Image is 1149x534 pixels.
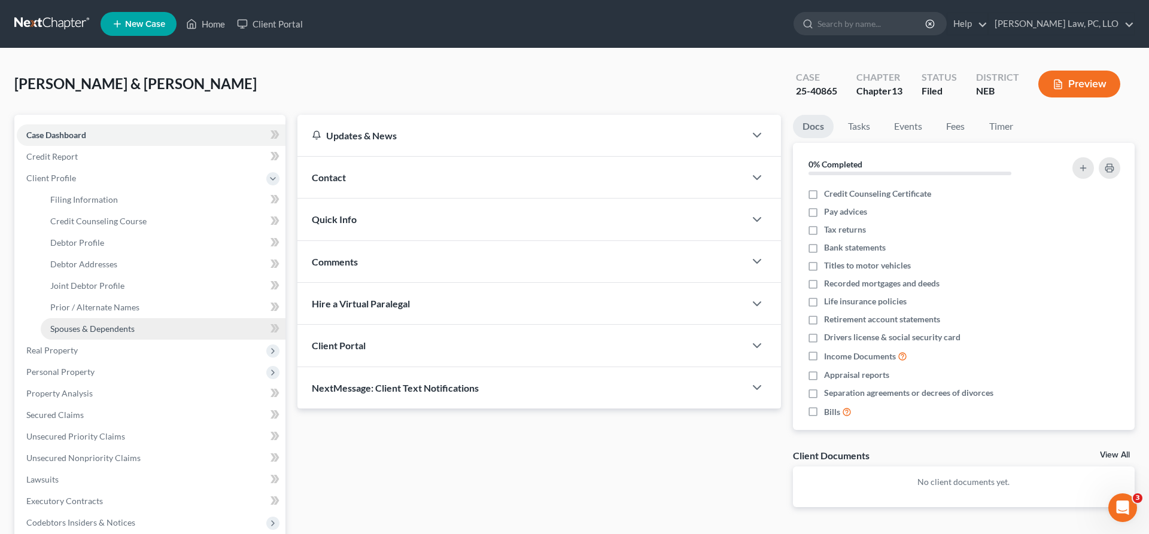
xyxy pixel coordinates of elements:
[26,474,59,484] span: Lawsuits
[26,345,78,355] span: Real Property
[17,383,285,404] a: Property Analysis
[41,318,285,340] a: Spouses & Dependents
[41,189,285,210] a: Filing Information
[817,13,927,35] input: Search by name...
[50,324,135,334] span: Spouses & Dependents
[50,259,117,269] span: Debtor Addresses
[125,20,165,29] span: New Case
[989,13,1134,35] a: [PERSON_NAME] Law, PC, LLO
[892,85,902,96] span: 13
[803,476,1125,488] p: No client documents yet.
[312,298,410,309] span: Hire a Virtual Paralegal
[180,13,231,35] a: Home
[838,115,880,138] a: Tasks
[17,404,285,426] a: Secured Claims
[976,71,1019,84] div: District
[50,302,139,312] span: Prior / Alternate Names
[26,130,86,140] span: Case Dashboard
[824,224,866,236] span: Tax returns
[312,340,366,351] span: Client Portal
[26,367,95,377] span: Personal Property
[50,280,124,291] span: Joint Debtor Profile
[17,490,285,512] a: Executory Contracts
[1108,493,1137,522] iframe: Intercom live chat
[26,151,78,161] span: Credit Report
[922,84,957,98] div: Filed
[26,453,141,463] span: Unsecured Nonpriority Claims
[824,277,940,289] span: Recorded mortgages and deeds
[824,206,867,218] span: Pay advices
[856,71,902,84] div: Chapter
[14,75,257,92] span: [PERSON_NAME] & [PERSON_NAME]
[856,84,902,98] div: Chapter
[26,173,76,183] span: Client Profile
[312,256,358,267] span: Comments
[824,188,931,200] span: Credit Counseling Certificate
[26,496,103,506] span: Executory Contracts
[41,275,285,297] a: Joint Debtor Profile
[796,84,837,98] div: 25-40865
[793,115,834,138] a: Docs
[824,295,907,307] span: Life insurance policies
[824,313,940,325] span: Retirement account statements
[808,159,862,169] strong: 0% Completed
[947,13,987,35] a: Help
[312,213,357,225] span: Quick Info
[824,406,840,418] span: Bills
[824,350,896,362] span: Income Documents
[824,387,993,399] span: Separation agreements or decrees of divorces
[41,297,285,318] a: Prior / Alternate Names
[17,426,285,447] a: Unsecured Priority Claims
[17,447,285,469] a: Unsecured Nonpriority Claims
[937,115,975,138] a: Fees
[824,331,960,343] span: Drivers license & social security card
[26,517,135,527] span: Codebtors Insiders & Notices
[26,388,93,398] span: Property Analysis
[824,369,889,381] span: Appraisal reports
[1100,451,1130,459] a: View All
[796,71,837,84] div: Case
[26,431,125,441] span: Unsecured Priority Claims
[884,115,932,138] a: Events
[922,71,957,84] div: Status
[50,216,147,226] span: Credit Counseling Course
[824,260,911,271] span: Titles to motor vehicles
[976,84,1019,98] div: NEB
[17,124,285,146] a: Case Dashboard
[1133,493,1142,503] span: 3
[312,172,346,183] span: Contact
[41,254,285,275] a: Debtor Addresses
[41,210,285,232] a: Credit Counseling Course
[50,194,118,205] span: Filing Information
[41,232,285,254] a: Debtor Profile
[980,115,1023,138] a: Timer
[312,382,479,393] span: NextMessage: Client Text Notifications
[793,449,870,462] div: Client Documents
[17,146,285,167] a: Credit Report
[1038,71,1120,97] button: Preview
[824,242,886,254] span: Bank statements
[231,13,309,35] a: Client Portal
[17,469,285,490] a: Lawsuits
[26,410,84,420] span: Secured Claims
[50,237,104,248] span: Debtor Profile
[312,129,731,142] div: Updates & News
